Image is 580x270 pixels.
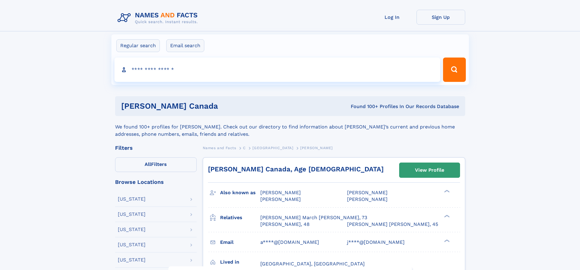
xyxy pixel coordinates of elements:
div: View Profile [415,163,444,177]
h3: Lived in [220,257,260,267]
input: search input [114,58,441,82]
label: Email search [166,39,204,52]
img: Logo Names and Facts [115,10,203,26]
a: C [243,144,246,152]
button: Search Button [443,58,466,82]
span: C [243,146,246,150]
a: [PERSON_NAME] Canada, Age [DEMOGRAPHIC_DATA] [208,165,384,173]
span: [PERSON_NAME] [347,190,388,195]
span: [GEOGRAPHIC_DATA] [252,146,293,150]
div: ❯ [443,214,450,218]
div: [US_STATE] [118,212,146,217]
span: [PERSON_NAME] [300,146,333,150]
a: [PERSON_NAME], 48 [260,221,310,228]
div: [US_STATE] [118,227,146,232]
span: All [145,161,151,167]
span: [PERSON_NAME] [260,190,301,195]
a: [PERSON_NAME] [PERSON_NAME], 45 [347,221,438,228]
a: Names and Facts [203,144,236,152]
div: [US_STATE] [118,242,146,247]
div: Browse Locations [115,179,197,185]
a: Log In [368,10,417,25]
h3: Relatives [220,212,260,223]
div: ❯ [443,189,450,193]
h1: [PERSON_NAME] canada [121,102,284,110]
span: [GEOGRAPHIC_DATA], [GEOGRAPHIC_DATA] [260,261,365,267]
span: [PERSON_NAME] [260,196,301,202]
a: [GEOGRAPHIC_DATA] [252,144,293,152]
div: [US_STATE] [118,258,146,262]
a: View Profile [399,163,460,177]
label: Regular search [116,39,160,52]
h3: Also known as [220,188,260,198]
a: [PERSON_NAME] March [PERSON_NAME], 73 [260,214,367,221]
a: Sign Up [417,10,465,25]
div: We found 100+ profiles for [PERSON_NAME]. Check out our directory to find information about [PERS... [115,116,465,138]
div: Filters [115,145,197,151]
h3: Email [220,237,260,247]
label: Filters [115,157,197,172]
div: ❯ [443,239,450,243]
div: [US_STATE] [118,197,146,202]
div: Found 100+ Profiles In Our Records Database [284,103,459,110]
span: [PERSON_NAME] [347,196,388,202]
